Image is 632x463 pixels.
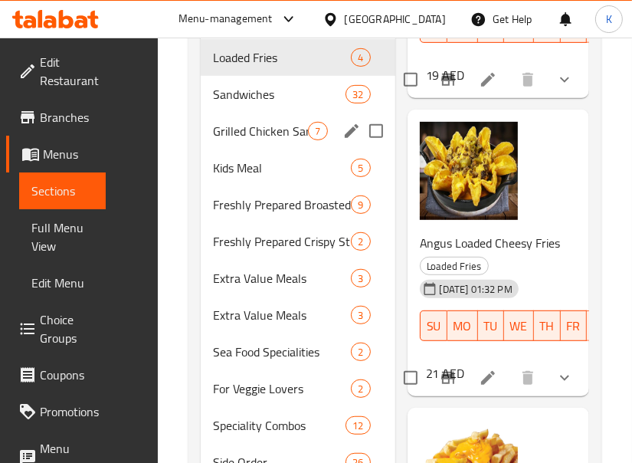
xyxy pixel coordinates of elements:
button: delete [509,61,546,98]
span: Freshly Prepared Crispy Strips [213,232,351,251]
span: For Veggie Lovers [213,379,351,398]
div: items [351,195,370,214]
span: Coupons [40,366,93,384]
svg: Show Choices [555,71,574,89]
div: Freshly Prepared Broasted Chicken9 [201,186,395,223]
span: Extra Value Meals [213,306,351,324]
div: items [351,269,370,287]
span: 12 [346,419,369,433]
span: SU [427,17,441,39]
span: Choice Groups [40,310,93,347]
span: Grilled Chicken Sandwiches [213,122,308,140]
span: FR [567,315,581,337]
div: Kids Meal5 [201,149,395,186]
div: items [351,343,370,361]
span: [DATE] 01:32 PM [434,282,519,297]
span: Sandwiches [213,85,345,103]
span: WE [510,315,528,337]
a: Edit Menu [19,264,106,301]
div: Freshly Prepared Crispy Strips2 [201,223,395,260]
a: Edit menu item [479,369,497,387]
span: FR [567,17,581,39]
div: items [345,85,370,103]
span: Promotions [40,402,99,421]
span: Branches [40,108,93,126]
span: Menus [43,145,93,163]
button: MO [447,310,478,341]
span: MO [454,17,472,39]
span: K [606,11,612,28]
span: Freshly Prepared Broasted Chicken [213,195,351,214]
span: TH [540,315,555,337]
button: SA [587,310,614,341]
button: show more [546,61,583,98]
div: items [351,379,370,398]
span: Angus Loaded Cheesy Fries [420,231,561,254]
span: Edit Menu [31,274,93,292]
span: Loaded Fries [421,258,488,275]
div: items [345,416,370,435]
img: Angus Loaded Cheesy Fries [420,122,518,220]
span: Speciality Combos [213,416,345,435]
a: Menus [6,136,106,172]
a: Branches [6,99,106,136]
span: TU [484,315,498,337]
a: Full Menu View [19,209,106,264]
span: WE [510,17,528,39]
button: TH [534,310,561,341]
button: edit [340,120,363,143]
div: Sandwiches32 [201,76,395,113]
button: TU [478,310,504,341]
div: items [351,306,370,324]
button: Branch-specific-item [430,61,467,98]
span: 2 [352,345,369,360]
div: Speciality Combos12 [201,407,395,444]
span: SU [427,315,441,337]
span: Kids Meal [213,159,351,177]
button: Branch-specific-item [430,360,467,396]
div: Loaded Fries [420,257,489,275]
span: Full Menu View [31,218,93,255]
a: Coupons [6,356,106,393]
div: items [351,48,370,67]
div: Sea Food Specialities2 [201,333,395,370]
div: Grilled Chicken Sandwiches7edit [201,113,395,149]
span: 32 [346,87,369,102]
span: 2 [352,382,369,396]
button: WE [504,310,534,341]
a: Edit menu item [479,71,497,89]
span: MO [454,315,472,337]
span: Select to update [395,362,427,394]
span: 2 [352,235,369,249]
span: 9 [352,198,369,212]
span: TU [484,17,498,39]
span: 5 [352,161,369,176]
div: Extra Value Meals3 [201,260,395,297]
span: 7 [309,124,326,139]
a: Edit Restaurant [6,44,111,99]
svg: Show Choices [555,369,574,387]
span: 3 [352,308,369,323]
button: show more [546,360,583,396]
div: Extra Value Meals3 [201,297,395,333]
span: Select to update [395,64,427,96]
a: Promotions [6,393,111,430]
span: TH [540,17,555,39]
span: Extra Value Meals [213,269,351,287]
span: Sea Food Specialities [213,343,351,361]
span: Loaded Fries [213,48,351,67]
div: [GEOGRAPHIC_DATA] [345,11,446,28]
span: 3 [352,271,369,286]
span: 4 [352,51,369,65]
div: Menu-management [178,10,273,28]
div: Loaded Fries4 [201,39,395,76]
a: Sections [19,172,106,209]
button: SU [420,310,447,341]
